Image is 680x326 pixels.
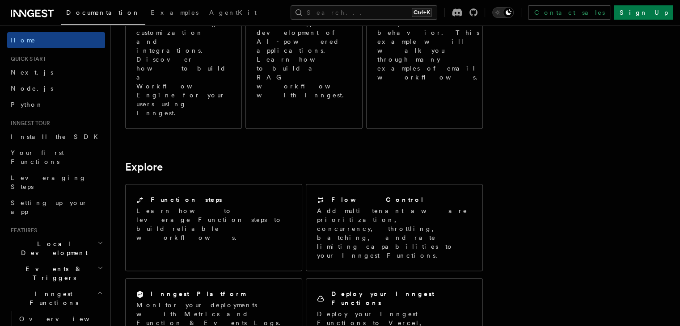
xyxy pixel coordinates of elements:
[11,36,36,45] span: Home
[11,149,64,165] span: Your first Functions
[7,286,105,311] button: Inngest Functions
[145,3,204,24] a: Examples
[412,8,432,17] kbd: Ctrl+K
[7,120,50,127] span: Inngest tour
[7,64,105,80] a: Next.js
[614,5,673,20] a: Sign Up
[7,96,105,113] a: Python
[19,315,111,322] span: Overview
[7,239,97,257] span: Local Development
[209,9,257,16] span: AgentKit
[331,289,472,307] h2: Deploy your Inngest Functions
[151,289,245,298] h2: Inngest Platform
[7,32,105,48] a: Home
[7,170,105,195] a: Leveraging Steps
[317,206,472,260] p: Add multi-tenant aware prioritization, concurrency, throttling, batching, and rate limiting capab...
[204,3,262,24] a: AgentKit
[7,195,105,220] a: Setting up your app
[7,80,105,96] a: Node.js
[7,227,37,234] span: Features
[7,289,97,307] span: Inngest Functions
[7,145,105,170] a: Your first Functions
[7,261,105,286] button: Events & Triggers
[7,55,46,63] span: Quick start
[66,9,140,16] span: Documentation
[306,184,483,271] a: Flow ControlAdd multi-tenant aware prioritization, concurrency, throttling, batching, and rate li...
[11,199,88,215] span: Setting up your app
[528,5,610,20] a: Contact sales
[7,264,97,282] span: Events & Triggers
[151,195,222,204] h2: Function steps
[257,10,352,100] p: Inngest offers tools to support the development of AI-powered applications. Learn how to build a ...
[331,195,424,204] h2: Flow Control
[11,69,53,76] span: Next.js
[7,236,105,261] button: Local Development
[7,129,105,145] a: Install the SDK
[377,1,483,82] p: A drip campaign is usually based on your user's behavior. This example will walk you through many...
[125,161,163,173] a: Explore
[11,85,53,92] span: Node.js
[291,5,437,20] button: Search...Ctrl+K
[151,9,199,16] span: Examples
[11,133,103,140] span: Install the SDK
[11,174,86,190] span: Leveraging Steps
[492,7,514,18] button: Toggle dark mode
[11,101,43,108] span: Python
[61,3,145,25] a: Documentation
[136,10,231,117] p: Users [DATE] are demanding customization and integrations. Discover how to build a Workflow Engin...
[136,206,291,242] p: Learn how to leverage Function steps to build reliable workflows.
[125,184,302,271] a: Function stepsLearn how to leverage Function steps to build reliable workflows.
